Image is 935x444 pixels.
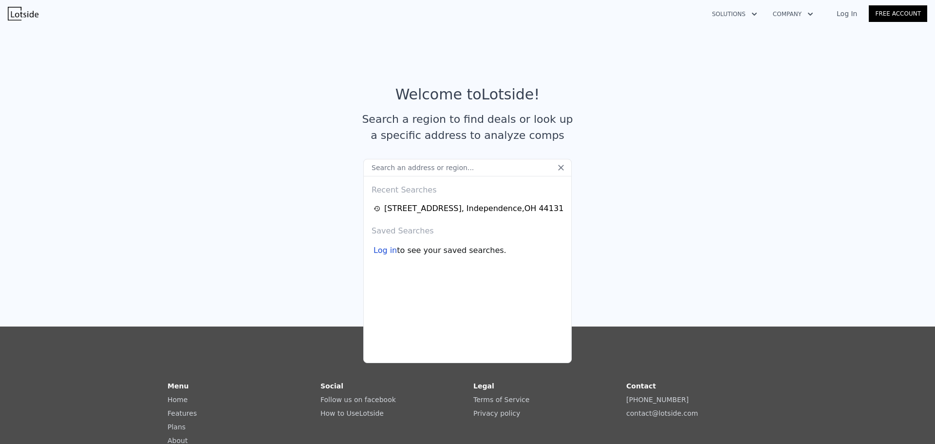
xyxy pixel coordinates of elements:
strong: Social [320,382,343,390]
strong: Contact [626,382,656,390]
button: Company [765,5,821,23]
a: Log In [825,9,869,19]
input: Search an address or region... [363,159,572,176]
div: Saved Searches [368,217,567,241]
a: Home [168,396,187,404]
div: Log in [374,245,397,256]
img: Lotside [8,7,38,20]
a: contact@lotside.com [626,409,698,417]
div: Recent Searches [368,176,567,200]
div: Search a region to find deals or look up a specific address to analyze comps [358,111,577,143]
div: Welcome to Lotside ! [395,86,540,103]
a: Follow us on facebook [320,396,396,404]
strong: Legal [473,382,494,390]
button: Solutions [704,5,765,23]
a: [PHONE_NUMBER] [626,396,689,404]
strong: Menu [168,382,188,390]
a: Plans [168,423,186,431]
a: Free Account [869,5,927,22]
a: How to UseLotside [320,409,384,417]
a: Privacy policy [473,409,520,417]
span: to see your saved searches. [397,245,506,256]
a: [STREET_ADDRESS], Independence,OH 44131 [374,203,564,214]
div: [STREET_ADDRESS] , Independence , OH 44131 [384,203,563,214]
a: Terms of Service [473,396,529,404]
a: Features [168,409,197,417]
